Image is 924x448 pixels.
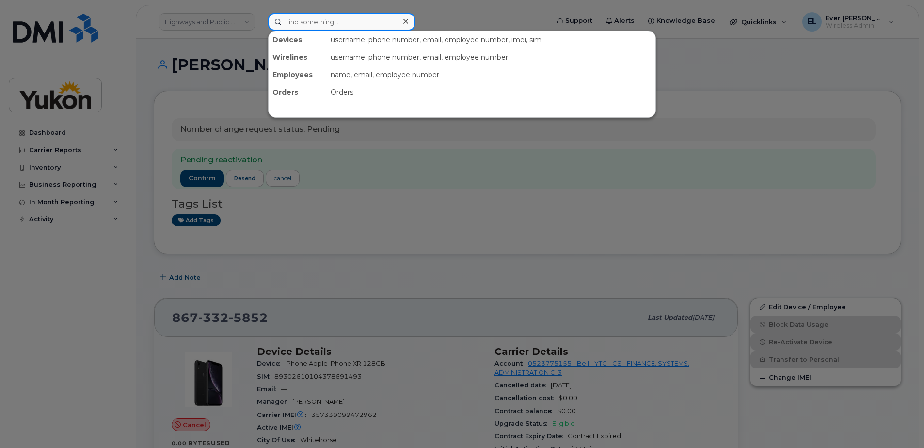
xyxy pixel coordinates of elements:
div: Orders [327,83,655,101]
div: username, phone number, email, employee number [327,48,655,66]
div: Orders [269,83,327,101]
div: Wirelines [269,48,327,66]
div: Devices [269,31,327,48]
div: Employees [269,66,327,83]
div: name, email, employee number [327,66,655,83]
div: username, phone number, email, employee number, imei, sim [327,31,655,48]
